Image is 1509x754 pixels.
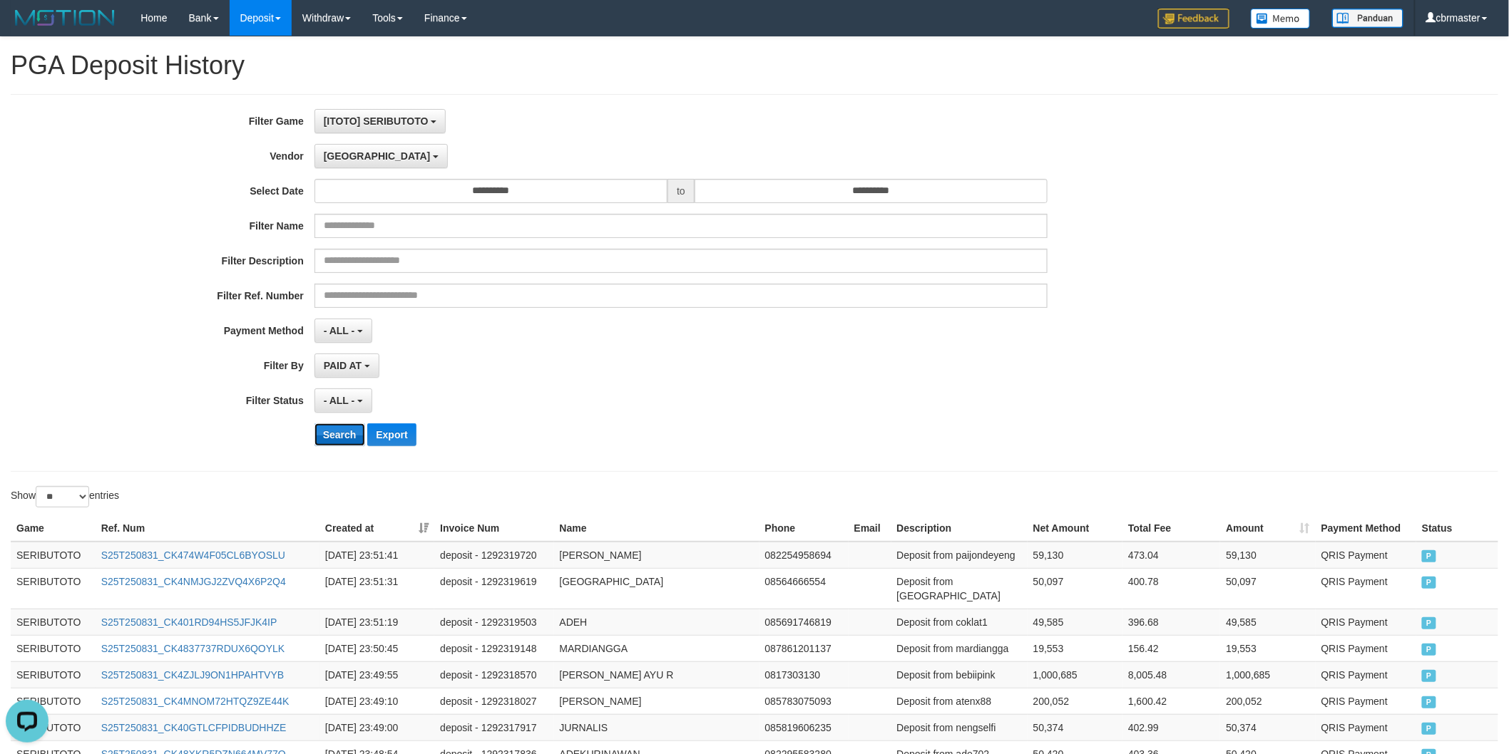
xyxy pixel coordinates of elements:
td: [DATE] 23:51:31 [319,568,434,609]
td: 087861201137 [759,635,849,661]
td: 59,130 [1220,542,1315,569]
td: Deposit from mardiangga [891,635,1028,661]
td: [DATE] 23:49:55 [319,661,434,688]
td: 50,374 [1220,714,1315,740]
td: 50,097 [1220,568,1315,609]
td: 19,553 [1028,635,1122,661]
td: 473.04 [1122,542,1220,569]
th: Created at: activate to sort column ascending [319,515,434,542]
td: 082254958694 [759,542,849,569]
td: [DATE] 23:51:19 [319,609,434,635]
td: QRIS Payment [1316,568,1416,609]
td: [PERSON_NAME] [554,688,759,714]
span: PAID AT [324,360,362,371]
td: [DATE] 23:49:10 [319,688,434,714]
td: 200,052 [1220,688,1315,714]
span: PAID [1422,577,1436,589]
img: Button%20Memo.svg [1251,9,1311,29]
td: JURNALIS [554,714,759,740]
td: deposit - 1292317917 [434,714,553,740]
a: S25T250831_CK40GTLCFPIDBUDHHZE [101,722,287,733]
td: SERIBUTOTO [11,688,96,714]
td: deposit - 1292319503 [434,609,553,635]
td: deposit - 1292318570 [434,661,553,688]
select: Showentries [36,486,89,507]
button: Export [367,423,416,446]
span: to [667,179,695,203]
th: Email [849,515,891,542]
td: QRIS Payment [1316,714,1416,740]
th: Game [11,515,96,542]
td: 085691746819 [759,609,849,635]
td: Deposit from bebiipink [891,661,1028,688]
span: PAID [1422,550,1436,562]
span: PAID [1422,723,1436,735]
span: PAID [1422,617,1436,629]
td: 8,005.48 [1122,661,1220,688]
td: [DATE] 23:49:00 [319,714,434,740]
td: 1,600.42 [1122,688,1220,714]
td: SERIBUTOTO [11,609,96,635]
th: Ref. Num [96,515,319,542]
th: Status [1416,515,1498,542]
td: [PERSON_NAME] [554,542,759,569]
td: 49,585 [1028,609,1122,635]
img: panduan.png [1332,9,1403,28]
a: S25T250831_CK4MNOM72HTQZ9ZE44K [101,696,290,707]
button: - ALL - [314,388,372,413]
td: [GEOGRAPHIC_DATA] [554,568,759,609]
button: Open LiveChat chat widget [6,6,48,48]
span: [GEOGRAPHIC_DATA] [324,150,431,162]
img: Feedback.jpg [1158,9,1229,29]
td: 085819606235 [759,714,849,740]
td: 0817303130 [759,661,849,688]
span: PAID [1422,696,1436,708]
td: QRIS Payment [1316,609,1416,635]
td: 49,585 [1220,609,1315,635]
td: Deposit from atenx88 [891,688,1028,714]
td: 156.42 [1122,635,1220,661]
th: Description [891,515,1028,542]
td: QRIS Payment [1316,635,1416,661]
span: - ALL - [324,395,355,406]
td: [DATE] 23:50:45 [319,635,434,661]
td: ADEH [554,609,759,635]
td: 200,052 [1028,688,1122,714]
td: [PERSON_NAME] AYU R [554,661,759,688]
span: PAID [1422,670,1436,682]
td: 396.68 [1122,609,1220,635]
button: Search [314,423,365,446]
button: PAID AT [314,353,379,378]
td: Deposit from paijondeyeng [891,542,1028,569]
td: Deposit from coklat1 [891,609,1028,635]
span: [ITOTO] SERIBUTOTO [324,115,429,127]
td: 402.99 [1122,714,1220,740]
img: MOTION_logo.png [11,7,119,29]
td: deposit - 1292319619 [434,568,553,609]
td: QRIS Payment [1316,542,1416,569]
td: [DATE] 23:51:41 [319,542,434,569]
th: Net Amount [1028,515,1122,542]
td: SERIBUTOTO [11,568,96,609]
td: 1,000,685 [1220,661,1315,688]
span: - ALL - [324,325,355,336]
td: 08564666554 [759,568,849,609]
button: [GEOGRAPHIC_DATA] [314,144,448,168]
a: S25T250831_CK474W4F05CL6BYOSLU [101,549,285,561]
td: Deposit from [GEOGRAPHIC_DATA] [891,568,1028,609]
button: - ALL - [314,319,372,343]
td: Deposit from nengselfi [891,714,1028,740]
th: Amount: activate to sort column ascending [1220,515,1315,542]
th: Payment Method [1316,515,1416,542]
td: SERIBUTOTO [11,635,96,661]
td: SERIBUTOTO [11,542,96,569]
a: S25T250831_CK4837737RDUX6QOYLK [101,643,285,654]
label: Show entries [11,486,119,507]
td: deposit - 1292318027 [434,688,553,714]
th: Name [554,515,759,542]
th: Total Fee [1122,515,1220,542]
a: S25T250831_CK4ZJLJ9ON1HPAHTVYB [101,669,285,681]
td: MARDIANGGA [554,635,759,661]
td: 59,130 [1028,542,1122,569]
button: [ITOTO] SERIBUTOTO [314,109,446,133]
